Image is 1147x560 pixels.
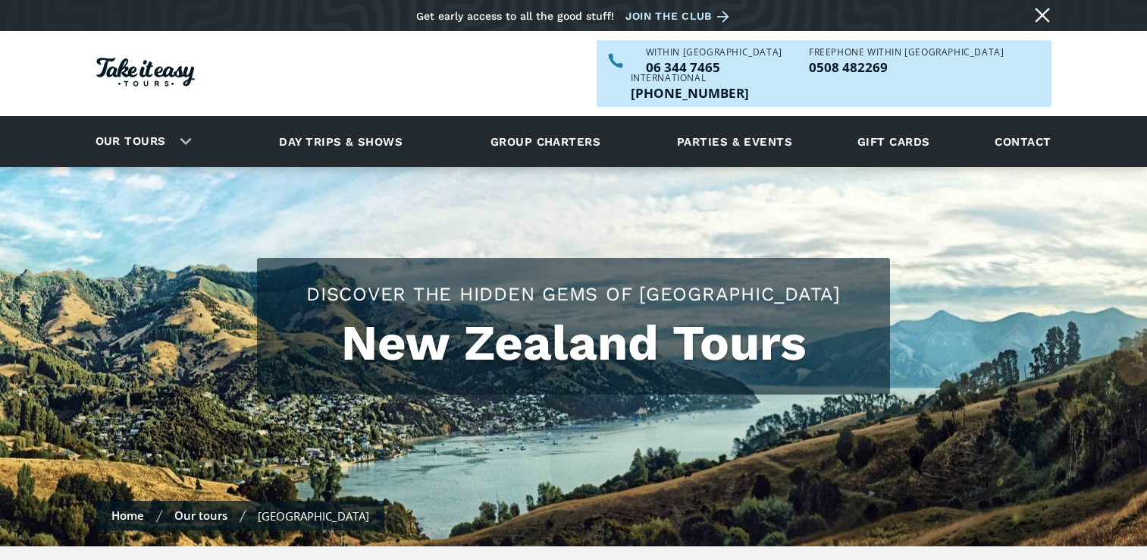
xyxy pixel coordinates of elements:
[111,508,144,523] a: Home
[646,48,782,57] div: WITHIN [GEOGRAPHIC_DATA]
[272,281,875,307] h2: Discover the hidden gems of [GEOGRAPHIC_DATA]
[260,121,422,162] a: Day trips & shows
[258,508,369,524] div: [GEOGRAPHIC_DATA]
[809,61,1004,74] p: 0508 482269
[272,315,875,372] h1: New Zealand Tours
[84,124,177,159] a: Our tours
[631,87,749,99] p: [PHONE_NUMBER]
[987,121,1058,162] a: Contact
[96,50,195,98] a: Homepage
[646,61,782,74] p: 06 344 7465
[625,7,735,26] a: Join the club
[96,58,195,87] img: Take it easy Tours logo
[809,48,1004,57] div: Freephone WITHIN [GEOGRAPHIC_DATA]
[77,121,204,162] div: Our tours
[472,121,619,162] a: Group charters
[809,61,1004,74] a: Call us freephone within NZ on 0508482269
[646,61,782,74] a: Call us within NZ on 063447465
[96,501,384,530] nav: breadcrumbs
[416,10,614,22] div: Get early access to all the good stuff!
[850,121,938,162] a: Gift cards
[631,87,749,99] a: Call us outside of NZ on +6463447465
[669,121,800,162] a: Parties & events
[1030,3,1055,27] a: Close message
[174,508,227,523] a: Our tours
[631,74,749,83] div: International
